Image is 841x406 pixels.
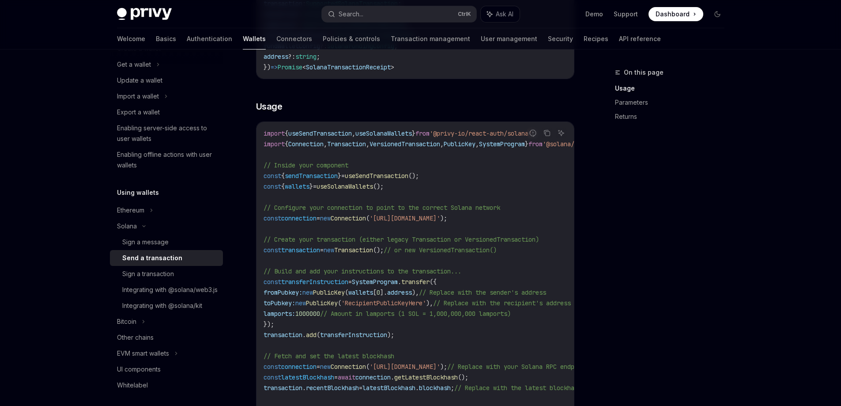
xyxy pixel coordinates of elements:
a: Sign a message [110,234,223,250]
span: Connection [331,363,366,371]
span: useSendTransaction [288,129,352,137]
span: = [334,373,338,381]
a: Enabling server-side access to user wallets [110,120,223,147]
span: ?: [288,53,295,61]
span: // Replace with the sender's address [419,288,546,296]
button: Ask AI [555,127,567,139]
span: transferInstruction [320,331,387,339]
span: ( [317,331,320,339]
span: // Replace with the recipient's address [433,299,571,307]
span: blockhash [419,384,451,392]
span: , [324,140,327,148]
a: Other chains [110,330,223,345]
a: Recipes [584,28,608,49]
button: Report incorrect code [527,127,539,139]
span: address [264,53,288,61]
span: } [309,182,313,190]
a: Support [614,10,638,19]
span: const [264,278,281,286]
span: // Inside your component [264,161,348,169]
span: const [264,246,281,254]
span: => [271,63,278,71]
span: ( [366,363,370,371]
span: Transaction [334,246,373,254]
span: // or new VersionedTransaction() [384,246,497,254]
span: transaction [264,331,302,339]
div: Export a wallet [117,107,160,118]
span: } [525,140,528,148]
span: [ [373,288,377,296]
span: (); [373,182,384,190]
span: connection [281,363,317,371]
span: lamports: [264,310,295,318]
span: // Replace with the latest blockhash [454,384,581,392]
a: Security [548,28,573,49]
a: Dashboard [649,7,703,21]
button: Search...CtrlK [322,6,476,22]
a: User management [481,28,537,49]
span: ); [387,331,394,339]
span: (); [373,246,384,254]
span: < [302,63,306,71]
span: from [415,129,430,137]
span: // Create your transaction (either legacy Transaction or VersionedTransaction) [264,235,539,243]
span: transaction [264,384,302,392]
h5: Using wallets [117,187,159,198]
div: Search... [339,9,363,19]
div: UI components [117,364,161,375]
a: Connectors [276,28,312,49]
button: Ask AI [481,6,520,22]
span: ]. [380,288,387,296]
span: PublicKey [306,299,338,307]
span: = [317,363,320,371]
span: > [391,63,394,71]
span: { [285,129,288,137]
span: // Configure your connection to point to the correct Solana network [264,204,500,212]
div: Send a transaction [122,253,182,263]
span: '@privy-io/react-auth/solana' [430,129,532,137]
span: On this page [624,67,664,78]
div: Bitcoin [117,316,136,327]
span: } [412,129,415,137]
a: Update a wallet [110,72,223,88]
span: // Amount in lamports (1 SOL = 1,000,000,000 lamports) [320,310,511,318]
span: wallets [285,182,309,190]
span: new [302,288,313,296]
span: '[URL][DOMAIN_NAME]' [370,214,440,222]
span: , [352,129,355,137]
span: Dashboard [656,10,690,19]
a: Welcome [117,28,145,49]
span: import [264,140,285,148]
span: sendTransaction [285,172,338,180]
span: string [295,53,317,61]
span: getLatestBlockhash [394,373,458,381]
span: = [359,384,362,392]
div: Update a wallet [117,75,162,86]
button: Copy the contents from the code block [541,127,553,139]
span: . [302,384,306,392]
span: , [366,140,370,148]
span: ({ [430,278,437,286]
span: Connection [331,214,366,222]
span: }); [264,320,274,328]
span: (); [458,373,468,381]
span: } [338,172,341,180]
span: new [324,246,334,254]
span: { [285,140,288,148]
span: ), [412,288,419,296]
span: ( [338,299,341,307]
span: . [415,384,419,392]
span: = [313,182,317,190]
span: const [264,172,281,180]
div: Ethereum [117,205,144,216]
span: ), [426,299,433,307]
span: = [341,172,345,180]
a: Usage [615,81,732,95]
div: Enabling offline actions with user wallets [117,149,218,171]
span: recentBlockhash [306,384,359,392]
span: 1000000 [295,310,320,318]
span: import [264,129,285,137]
span: }) [264,63,271,71]
a: Policies & controls [323,28,380,49]
span: '[URL][DOMAIN_NAME]' [370,363,440,371]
